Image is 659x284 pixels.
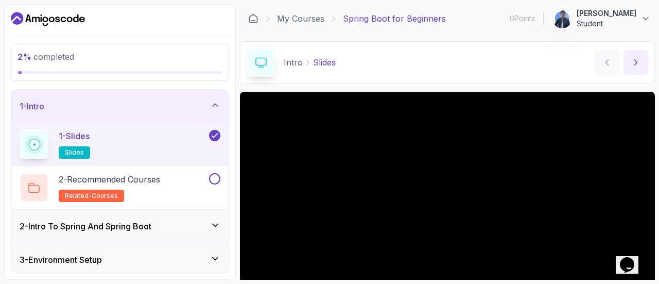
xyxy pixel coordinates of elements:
button: 1-Slidesslides [20,130,220,159]
p: 0 Points [510,13,535,24]
span: 2 % [18,52,31,62]
p: Spring Boot for Beginners [343,12,446,25]
img: user profile image [552,9,572,28]
button: 1-Intro [11,90,229,123]
p: 2 - Recommended Courses [59,173,160,186]
p: Student [577,19,636,29]
button: 2-Recommended Coursesrelated-courses [20,173,220,202]
p: [PERSON_NAME] [577,8,636,19]
h3: 3 - Environment Setup [20,254,102,266]
span: related-courses [65,192,118,200]
h3: 1 - Intro [20,100,44,112]
button: next content [623,50,648,75]
a: Dashboard [11,11,85,27]
button: user profile image[PERSON_NAME]Student [552,8,651,29]
span: completed [18,52,74,62]
h3: 2 - Intro To Spring And Spring Boot [20,220,151,232]
a: My Courses [277,12,324,25]
span: slides [65,148,84,157]
button: 3-Environment Setup [11,243,229,276]
iframe: chat widget [616,243,649,274]
p: Intro [284,56,303,69]
p: 1 - Slides [59,130,90,142]
button: 2-Intro To Spring And Spring Boot [11,210,229,243]
button: previous content [595,50,619,75]
p: Slides [313,56,336,69]
a: Dashboard [248,13,258,24]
